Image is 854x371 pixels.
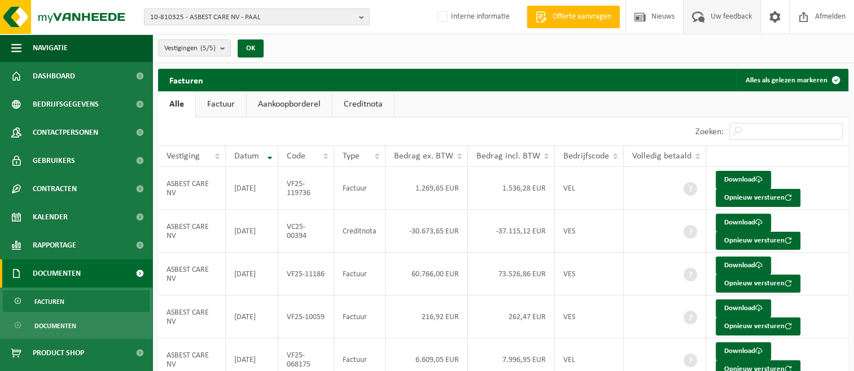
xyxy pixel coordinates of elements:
td: 73.526,86 EUR [468,253,555,295]
td: Factuur [334,295,386,338]
td: Factuur [334,167,386,210]
h2: Facturen [158,69,214,91]
a: Download [716,257,771,275]
td: [DATE] [226,167,278,210]
td: VF25-11186 [278,253,334,295]
button: Opnieuw versturen [716,189,800,207]
count: (5/5) [200,45,216,52]
span: Rapportage [33,231,76,259]
span: Datum [234,152,259,161]
span: Volledig betaald [632,152,691,161]
td: [DATE] [226,210,278,253]
label: Zoeken: [695,127,724,136]
span: Documenten [33,259,81,288]
td: Factuur [334,253,386,295]
td: 216,92 EUR [386,295,468,338]
td: VF25-119736 [278,167,334,210]
span: Bedrag ex. BTW [394,152,453,161]
td: [DATE] [226,253,278,295]
a: Download [716,171,771,189]
a: Documenten [3,315,150,336]
span: Gebruikers [33,147,75,175]
span: Bedrijfscode [563,152,609,161]
td: VC25-00394 [278,210,334,253]
button: Opnieuw versturen [716,232,800,250]
span: Documenten [34,315,76,337]
td: 1.536,28 EUR [468,167,555,210]
span: Kalender [33,203,68,231]
td: 262,47 EUR [468,295,555,338]
button: OK [238,39,264,58]
span: Facturen [34,291,64,312]
td: -30.673,65 EUR [386,210,468,253]
span: Dashboard [33,62,75,90]
td: VES [555,253,624,295]
a: Factuur [196,91,246,117]
td: [DATE] [226,295,278,338]
label: Interne informatie [435,8,510,25]
td: 1.269,65 EUR [386,167,468,210]
button: Opnieuw versturen [716,275,800,293]
span: Offerte aanvragen [550,11,614,23]
a: Download [716,214,771,232]
a: Creditnota [332,91,394,117]
button: Opnieuw versturen [716,317,800,335]
td: ASBEST CARE NV [158,210,226,253]
td: Creditnota [334,210,386,253]
a: Facturen [3,290,150,312]
td: VES [555,295,624,338]
span: Bedrijfsgegevens [33,90,99,118]
td: ASBEST CARE NV [158,253,226,295]
button: Vestigingen(5/5) [158,39,231,56]
span: Navigatie [33,34,68,62]
span: 10-810325 - ASBEST CARE NV - PAAL [150,9,354,26]
a: Aankoopborderel [247,91,332,117]
span: Contactpersonen [33,118,98,147]
a: Offerte aanvragen [527,6,620,28]
span: Vestigingen [164,40,216,57]
button: 10-810325 - ASBEST CARE NV - PAAL [144,8,370,25]
span: Type [343,152,360,161]
a: Download [716,342,771,360]
td: -37.115,12 EUR [468,210,555,253]
td: ASBEST CARE NV [158,295,226,338]
td: ASBEST CARE NV [158,167,226,210]
td: VF25-10059 [278,295,334,338]
span: Contracten [33,175,77,203]
button: Alles als gelezen markeren [737,69,847,91]
span: Bedrag incl. BTW [476,152,540,161]
a: Alle [158,91,195,117]
td: 60.766,00 EUR [386,253,468,295]
a: Download [716,299,771,317]
td: VEL [555,167,624,210]
span: Vestiging [167,152,200,161]
span: Code [287,152,305,161]
span: Product Shop [33,339,84,367]
td: VES [555,210,624,253]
